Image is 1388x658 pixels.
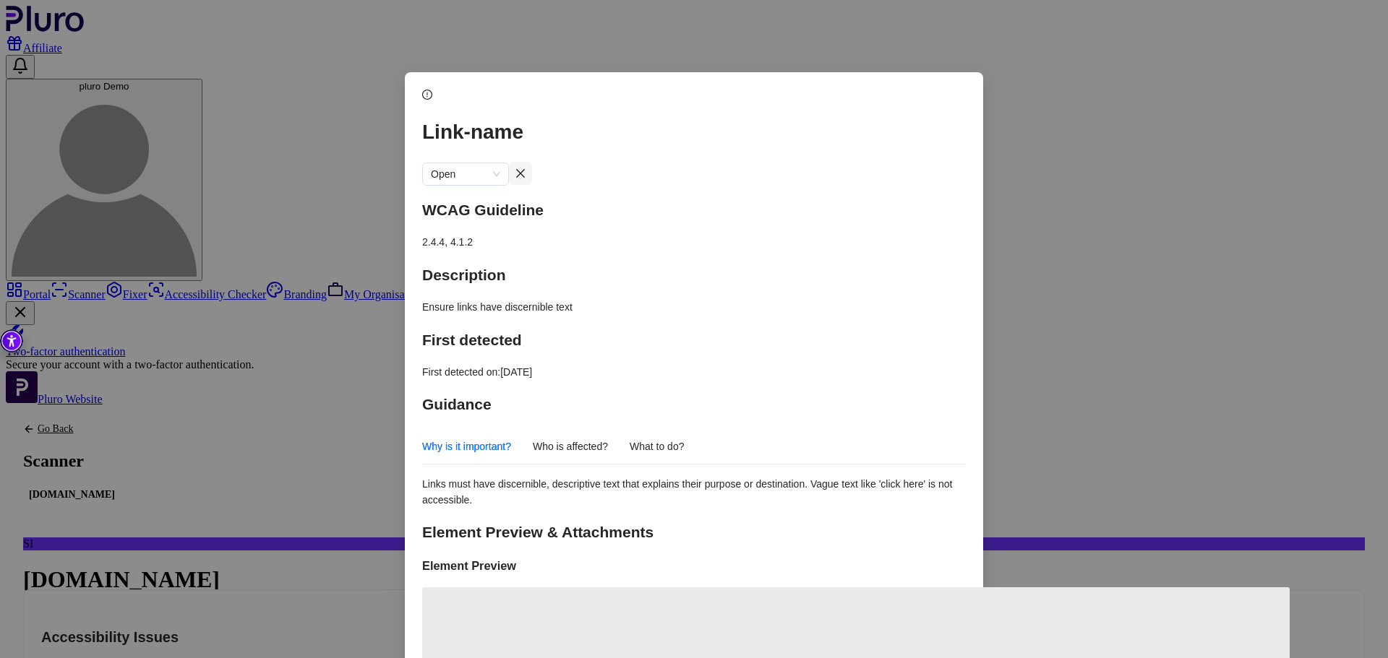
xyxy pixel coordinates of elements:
h2: Guidance [422,392,966,416]
button: Why is it important? [422,438,511,455]
h1: Link-name [422,116,966,148]
button: Close dialog [509,162,532,185]
div: Guidance [422,429,966,508]
button: Who is affected? [533,438,608,455]
span: close [515,168,526,179]
span: First detected on: [DATE] [422,366,532,378]
div: Change issue status [422,163,509,186]
h3: Element Preview [422,557,966,576]
span: 2.4.4, 4.1.2 [422,236,473,248]
h2: Description [422,263,966,287]
span: Ensure links have discernible text [422,301,573,313]
button: What to do? [630,438,685,455]
h2: WCAG Guideline [422,198,966,222]
span: exclamation-circle [422,90,432,100]
span: Links must have discernible, descriptive text that explains their purpose or destination. Vague t... [422,478,952,506]
span: Open [431,163,500,185]
h2: First detected [422,328,966,352]
h2: Element Preview & Attachments [422,520,966,544]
